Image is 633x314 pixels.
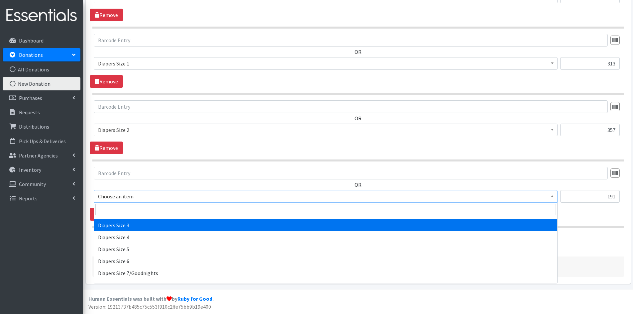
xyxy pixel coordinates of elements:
[94,124,558,136] span: Diapers Size 2
[3,4,80,27] img: HumanEssentials
[3,34,80,47] a: Dashboard
[94,279,557,291] li: Diapers Size Newborn
[3,120,80,133] a: Distributions
[19,37,44,44] p: Dashboard
[19,138,66,145] p: Pick Ups & Deliveries
[94,190,558,203] span: Choose an item
[94,167,608,179] input: Barcode Entry
[98,59,553,68] span: Diapers Size 1
[560,190,620,203] input: Quantity
[94,219,557,231] li: Diapers Size 3
[90,142,123,154] a: Remove
[19,181,46,187] p: Community
[19,95,42,101] p: Purchases
[94,243,557,255] li: Diapers Size 5
[98,125,553,135] span: Diapers Size 2
[94,100,608,113] input: Barcode Entry
[94,267,557,279] li: Diapers Size 7/Goodnights
[3,192,80,205] a: Reports
[560,57,620,70] input: Quantity
[3,63,80,76] a: All Donations
[177,295,212,302] a: Ruby for Good
[94,57,558,70] span: Diapers Size 1
[19,123,49,130] p: Distributions
[19,152,58,159] p: Partner Agencies
[90,9,123,21] a: Remove
[3,77,80,90] a: New Donation
[90,208,123,221] a: Remove
[98,192,553,201] span: Choose an item
[3,149,80,162] a: Partner Agencies
[3,106,80,119] a: Requests
[88,295,214,302] strong: Human Essentials was built with by .
[19,166,41,173] p: Inventory
[19,109,40,116] p: Requests
[3,177,80,191] a: Community
[355,114,362,122] label: OR
[3,135,80,148] a: Pick Ups & Deliveries
[19,52,43,58] p: Donations
[90,75,123,88] a: Remove
[3,91,80,105] a: Purchases
[94,255,557,267] li: Diapers Size 6
[560,124,620,136] input: Quantity
[355,48,362,56] label: OR
[355,181,362,189] label: OR
[19,195,38,202] p: Reports
[94,34,608,47] input: Barcode Entry
[3,163,80,176] a: Inventory
[3,48,80,61] a: Donations
[88,303,211,310] span: Version: 19213737b485c75c553f910c2ffe75bb9b19e400
[94,231,557,243] li: Diapers Size 4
